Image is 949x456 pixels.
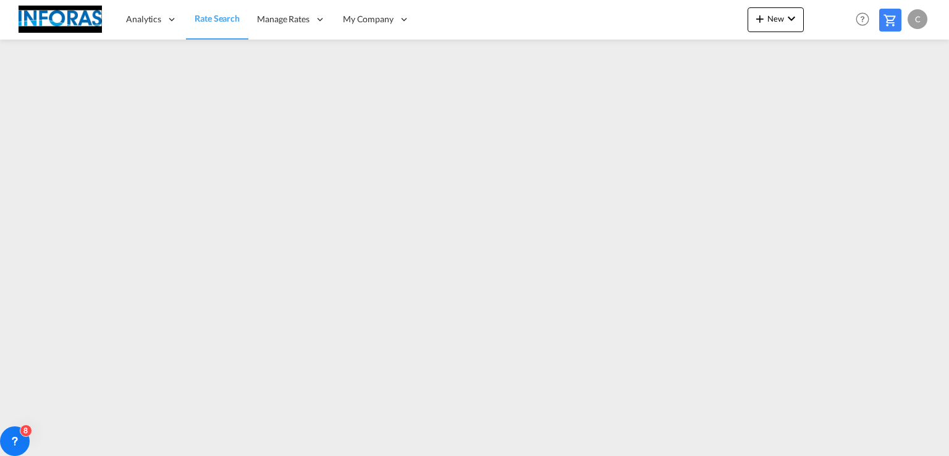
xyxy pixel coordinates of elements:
span: Help [852,9,873,30]
div: C [908,9,927,29]
md-icon: icon-plus 400-fg [753,11,767,26]
span: New [753,14,799,23]
img: eff75c7098ee11eeb65dd1c63e392380.jpg [19,6,102,33]
button: icon-plus 400-fgNewicon-chevron-down [748,7,804,32]
span: Manage Rates [257,13,310,25]
span: My Company [343,13,394,25]
div: Help [852,9,879,31]
span: Rate Search [195,13,240,23]
md-icon: icon-chevron-down [784,11,799,26]
span: Analytics [126,13,161,25]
